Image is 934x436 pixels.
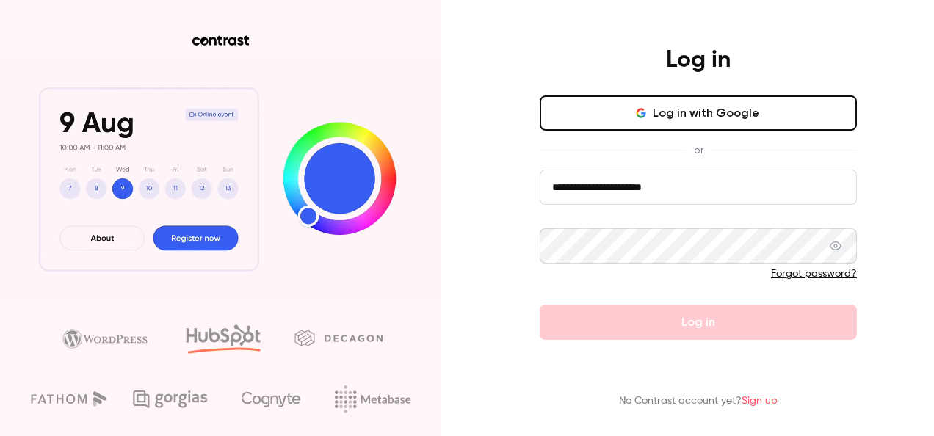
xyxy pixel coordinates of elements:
img: decagon [294,330,383,346]
h4: Log in [666,46,731,75]
button: Log in with Google [540,95,857,131]
a: Sign up [742,396,778,406]
span: or [687,142,711,158]
a: Forgot password? [771,269,857,279]
p: No Contrast account yet? [619,393,778,409]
